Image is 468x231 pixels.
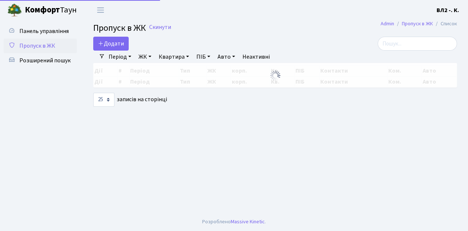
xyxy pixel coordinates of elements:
span: Пропуск в ЖК [93,22,146,34]
span: Додати [98,40,124,48]
a: ВЛ2 -. К. [437,6,459,15]
label: записів на сторінці [93,93,167,107]
select: записів на сторінці [93,93,114,107]
a: Massive Kinetic [231,218,265,225]
a: Панель управління [4,24,77,38]
a: Квартира [156,51,192,63]
span: Панель управління [19,27,69,35]
img: logo.png [7,3,22,18]
a: Додати [93,37,129,51]
li: Список [433,20,457,28]
b: ВЛ2 -. К. [437,6,459,14]
a: Пропуск в ЖК [402,20,433,27]
div: Розроблено . [202,218,266,226]
a: Розширений пошук [4,53,77,68]
a: Неактивні [239,51,273,63]
b: Комфорт [25,4,60,16]
a: Авто [215,51,238,63]
a: ЖК [136,51,154,63]
a: Скинути [149,24,171,31]
a: Пропуск в ЖК [4,38,77,53]
button: Переключити навігацію [91,4,110,16]
a: Період [106,51,134,63]
nav: breadcrumb [370,16,468,32]
a: Admin [381,20,394,27]
input: Пошук... [378,37,457,51]
img: Обробка... [269,70,281,81]
span: Пропуск в ЖК [19,42,55,50]
span: Розширений пошук [19,56,71,65]
span: Таун [25,4,77,16]
a: ПІБ [193,51,213,63]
